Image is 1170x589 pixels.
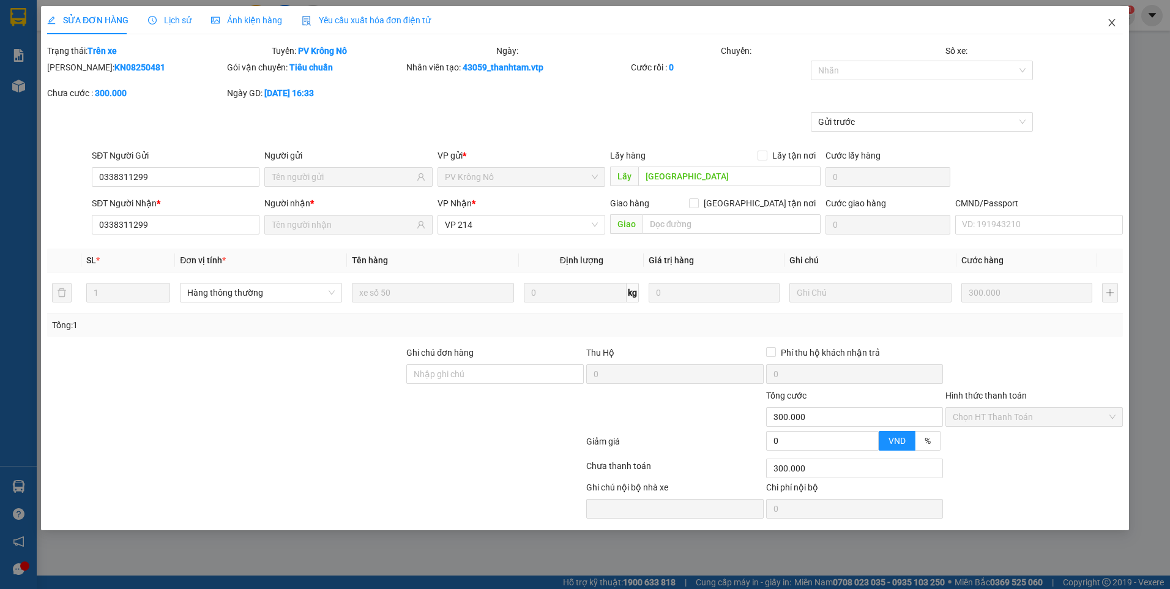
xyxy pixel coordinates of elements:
[825,151,881,160] label: Cước lấy hàng
[211,15,282,25] span: Ảnh kiện hàng
[272,170,414,184] input: Tên người gửi
[560,255,603,265] span: Định lượng
[627,283,639,302] span: kg
[495,44,720,58] div: Ngày:
[766,391,807,400] span: Tổng cước
[298,46,347,56] b: PV Krông Nô
[649,255,694,265] span: Giá trị hàng
[86,255,96,265] span: SL
[767,149,821,162] span: Lấy tận nơi
[961,255,1004,265] span: Cước hàng
[638,167,821,186] input: Dọc đường
[955,197,1123,210] div: CMND/Passport
[114,62,165,72] b: KN08250481
[302,16,311,26] img: icon
[264,88,314,98] b: [DATE] 16:33
[1107,18,1117,28] span: close
[46,44,270,58] div: Trạng thái:
[585,459,765,481] div: Chưa thanh toán
[643,214,821,234] input: Dọc đường
[825,215,950,234] input: Cước giao hàng
[438,149,605,162] div: VP gửi
[417,220,425,229] span: user
[406,61,628,74] div: Nhân viên tạo:
[88,46,117,56] b: Trên xe
[953,408,1116,426] span: Chọn HT Thanh Toán
[586,348,614,358] span: Thu Hộ
[720,44,944,58] div: Chuyến:
[945,391,1027,400] label: Hình thức thanh toán
[438,198,472,208] span: VP Nhận
[264,197,432,210] div: Người nhận
[445,216,598,234] span: VP 214
[148,16,157,24] span: clock-circle
[352,255,388,265] span: Tên hàng
[944,44,1124,58] div: Số xe:
[264,149,432,162] div: Người gửi
[95,88,127,98] b: 300.000
[784,249,956,272] th: Ghi chú
[610,151,646,160] span: Lấy hàng
[148,15,192,25] span: Lịch sử
[889,436,906,446] span: VND
[610,198,649,208] span: Giao hàng
[406,348,474,358] label: Ghi chú đơn hàng
[187,283,335,302] span: Hàng thông thường
[272,218,414,231] input: Tên người nhận
[47,86,225,100] div: Chưa cước :
[818,113,1026,131] span: Gửi trước
[227,86,404,100] div: Ngày GD:
[47,16,56,24] span: edit
[52,283,72,302] button: delete
[585,435,765,456] div: Giảm giá
[925,436,931,446] span: %
[302,15,431,25] span: Yêu cầu xuất hóa đơn điện tử
[610,167,638,186] span: Lấy
[227,61,404,74] div: Gói vận chuyển:
[52,318,452,332] div: Tổng: 1
[961,283,1092,302] input: 0
[445,168,598,186] span: PV Krông Nô
[610,214,643,234] span: Giao
[270,44,495,58] div: Tuyến:
[92,149,259,162] div: SĐT Người Gửi
[825,167,950,187] input: Cước lấy hàng
[47,15,129,25] span: SỬA ĐƠN HÀNG
[669,62,674,72] b: 0
[1102,283,1118,302] button: plus
[789,283,952,302] input: Ghi Chú
[92,197,259,210] div: SĐT Người Nhận
[699,197,821,210] span: [GEOGRAPHIC_DATA] tận nơi
[289,62,333,72] b: Tiêu chuẩn
[649,283,780,302] input: 0
[463,62,543,72] b: 43059_thanhtam.vtp
[1095,6,1129,40] button: Close
[631,61,808,74] div: Cước rồi :
[406,364,584,384] input: Ghi chú đơn hàng
[211,16,220,24] span: picture
[586,481,764,499] div: Ghi chú nội bộ nhà xe
[825,198,886,208] label: Cước giao hàng
[47,61,225,74] div: [PERSON_NAME]:
[766,481,944,499] div: Chi phí nội bộ
[776,346,885,359] span: Phí thu hộ khách nhận trả
[417,173,425,181] span: user
[352,283,514,302] input: VD: Bàn, Ghế
[180,255,226,265] span: Đơn vị tính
